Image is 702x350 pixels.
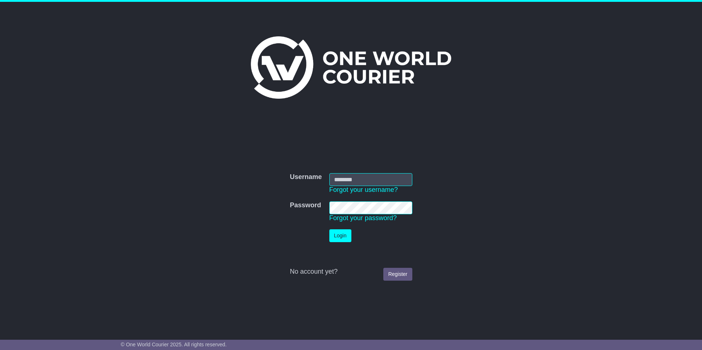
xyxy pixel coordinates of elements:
a: Forgot your password? [329,214,397,222]
button: Login [329,229,351,242]
img: One World [251,36,451,99]
a: Register [383,268,412,281]
a: Forgot your username? [329,186,398,193]
span: © One World Courier 2025. All rights reserved. [121,342,227,347]
label: Password [290,201,321,209]
label: Username [290,173,322,181]
div: No account yet? [290,268,412,276]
